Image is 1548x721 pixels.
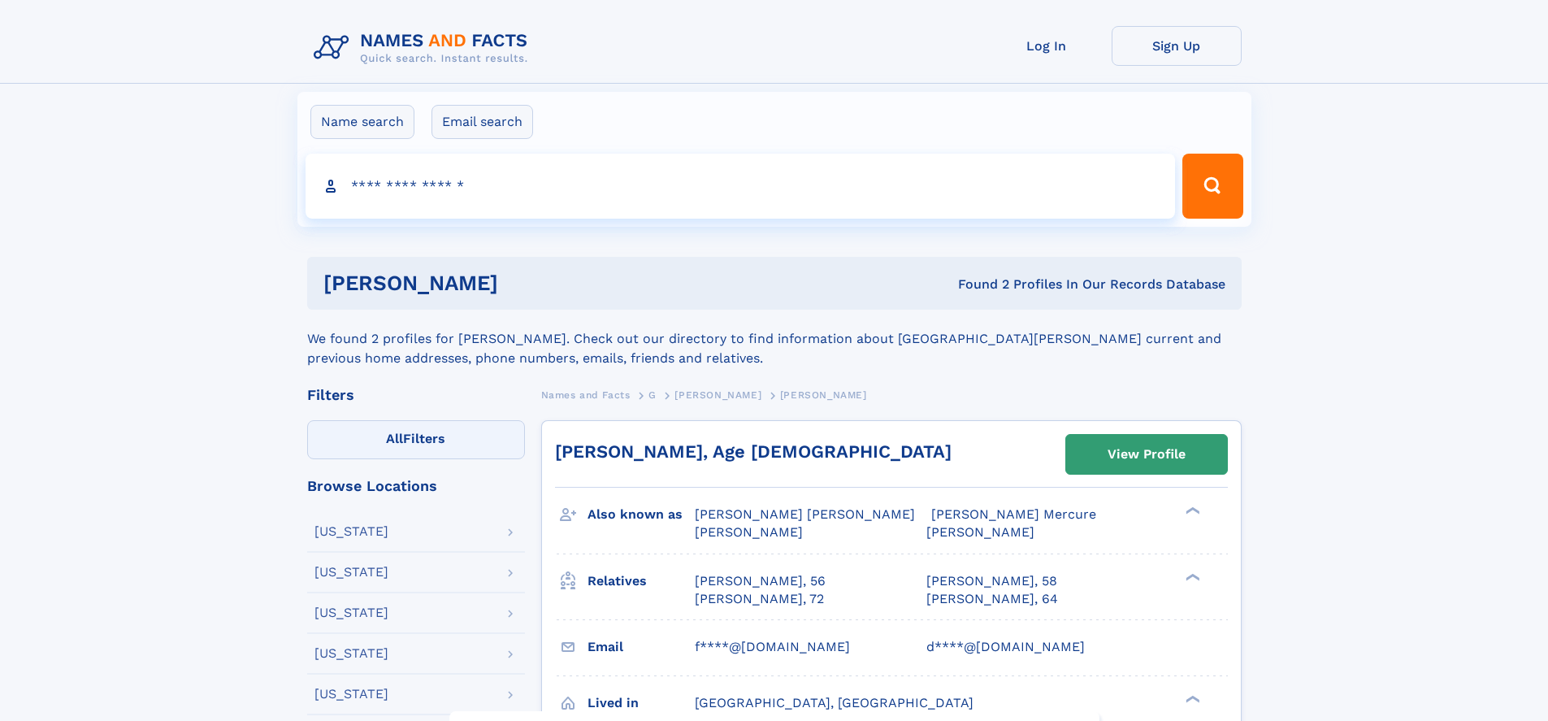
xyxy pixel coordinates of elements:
[307,388,525,402] div: Filters
[541,384,631,405] a: Names and Facts
[306,154,1176,219] input: search input
[310,105,414,139] label: Name search
[1182,154,1242,219] button: Search Button
[931,506,1096,522] span: [PERSON_NAME] Mercure
[780,389,867,401] span: [PERSON_NAME]
[648,389,657,401] span: G
[431,105,533,139] label: Email search
[314,688,388,701] div: [US_STATE]
[307,26,541,70] img: Logo Names and Facts
[588,501,695,528] h3: Also known as
[307,420,525,459] label: Filters
[1182,506,1201,516] div: ❯
[695,590,824,608] a: [PERSON_NAME], 72
[588,689,695,717] h3: Lived in
[588,567,695,595] h3: Relatives
[307,479,525,493] div: Browse Locations
[555,441,952,462] a: [PERSON_NAME], Age [DEMOGRAPHIC_DATA]
[648,384,657,405] a: G
[323,273,728,293] h1: [PERSON_NAME]
[1182,571,1201,582] div: ❯
[314,606,388,619] div: [US_STATE]
[926,524,1034,540] span: [PERSON_NAME]
[695,572,826,590] a: [PERSON_NAME], 56
[926,590,1058,608] a: [PERSON_NAME], 64
[307,310,1242,368] div: We found 2 profiles for [PERSON_NAME]. Check out our directory to find information about [GEOGRAP...
[695,506,915,522] span: [PERSON_NAME] [PERSON_NAME]
[314,647,388,660] div: [US_STATE]
[728,276,1225,293] div: Found 2 Profiles In Our Records Database
[1112,26,1242,66] a: Sign Up
[695,695,973,710] span: [GEOGRAPHIC_DATA], [GEOGRAPHIC_DATA]
[674,389,761,401] span: [PERSON_NAME]
[588,633,695,661] h3: Email
[1182,693,1201,704] div: ❯
[1066,435,1227,474] a: View Profile
[982,26,1112,66] a: Log In
[314,525,388,538] div: [US_STATE]
[314,566,388,579] div: [US_STATE]
[926,572,1057,590] a: [PERSON_NAME], 58
[695,524,803,540] span: [PERSON_NAME]
[674,384,761,405] a: [PERSON_NAME]
[1108,436,1186,473] div: View Profile
[386,431,403,446] span: All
